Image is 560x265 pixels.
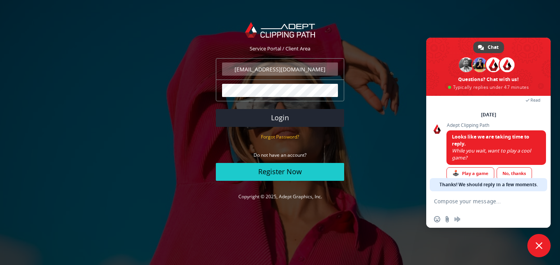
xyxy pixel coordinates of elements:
span: Audio message [454,216,460,222]
a: Register Now [216,163,344,181]
div: Chat [473,42,504,53]
button: Login [216,109,344,127]
span: 🕹️ [452,170,459,176]
span: Thanks! We should reply in a few moments. [439,178,538,191]
div: [DATE] [481,113,496,117]
span: Looks like we are taking time to reply. [452,133,529,147]
span: Read [530,97,541,103]
span: Send a file [444,216,450,222]
small: Forgot Password? [261,133,299,140]
a: Forgot Password? [261,133,299,140]
a: Copyright © 2025, Adept Graphics, Inc. [238,193,322,200]
span: Service Portal / Client Area [250,45,310,52]
img: Adept Graphics [245,22,315,38]
small: Do not have an account? [254,152,306,158]
div: No, thanks [497,167,532,180]
span: Adept Clipping Path [446,123,546,128]
span: While you wait, want to play a cool game? [452,147,531,161]
input: Email Address [222,62,338,76]
div: Play a game [446,167,494,180]
div: Close chat [527,234,551,257]
span: Chat [488,42,499,53]
textarea: Compose your message... [434,198,526,205]
span: Insert an emoji [434,216,440,222]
